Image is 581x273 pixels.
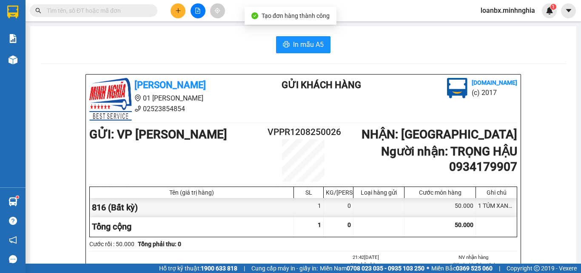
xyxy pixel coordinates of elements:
[262,12,330,19] span: Tạo đơn hàng thành công
[362,127,517,141] b: NHẬN : [GEOGRAPHIC_DATA]
[92,189,291,196] div: Tên (giá trị hàng)
[561,3,576,18] button: caret-down
[427,267,429,270] span: ⚪️
[138,241,181,247] b: Tổng phải thu: 0
[171,3,185,18] button: plus
[381,144,517,174] b: Người nhận : TRỌNG HẬU 0934179907
[318,221,321,228] span: 1
[326,189,351,196] div: KG/[PERSON_NAME]
[7,6,18,18] img: logo-vxr
[474,5,542,16] span: loanbx.minhnghia
[452,262,495,268] i: (Kí và ghi rõ họ tên)
[89,239,134,249] div: Cước rồi : 50.000
[9,217,17,225] span: question-circle
[472,87,517,98] li: (c) 2017
[9,255,17,263] span: message
[347,265,424,272] strong: 0708 023 035 - 0935 103 250
[210,3,225,18] button: aim
[9,34,17,43] img: solution-icon
[476,198,517,217] div: 1 TÚM XANH - QÁO
[347,221,351,228] span: 0
[159,264,237,273] span: Hỗ trợ kỹ thuật:
[4,19,162,29] li: 01 [PERSON_NAME]
[89,93,248,103] li: 01 [PERSON_NAME]
[447,78,467,98] img: logo.jpg
[9,236,17,244] span: notification
[244,264,245,273] span: |
[49,31,56,38] span: phone
[16,196,19,198] sup: 1
[90,198,294,217] div: 816 (Bất kỳ)
[4,53,142,67] b: GỬI : VP [PERSON_NAME]
[499,264,500,273] span: |
[356,189,402,196] div: Loại hàng gửi
[9,55,17,64] img: warehouse-icon
[4,29,162,40] li: 02523854854
[251,12,258,19] span: check-circle
[175,8,181,14] span: plus
[431,264,493,273] span: Miền Bắc
[195,8,201,14] span: file-add
[47,6,147,15] input: Tìm tên, số ĐT hoặc mã đơn
[404,198,476,217] div: 50.000
[534,265,540,271] span: copyright
[251,264,318,273] span: Cung cấp máy in - giấy in:
[89,127,227,141] b: GỬI : VP [PERSON_NAME]
[550,4,556,10] sup: 1
[134,105,141,112] span: phone
[478,189,515,196] div: Ghi chú
[320,264,424,273] span: Miền Nam
[322,253,410,261] li: 21:42[DATE]
[456,265,493,272] strong: 0369 525 060
[324,198,353,217] div: 0
[89,103,248,114] li: 02523854854
[4,4,46,46] img: logo.jpg
[552,4,555,10] span: 1
[134,80,206,90] b: [PERSON_NAME]
[322,261,410,269] li: NV nhận hàng
[293,39,324,50] span: In mẫu A5
[407,189,473,196] div: Cước món hàng
[296,189,321,196] div: SL
[283,41,290,49] span: printer
[565,7,572,14] span: caret-down
[9,197,17,206] img: warehouse-icon
[49,20,56,27] span: environment
[282,80,361,90] b: Gửi khách hàng
[472,79,517,86] b: [DOMAIN_NAME]
[191,3,205,18] button: file-add
[214,8,220,14] span: aim
[92,221,131,232] span: Tổng cộng
[546,7,553,14] img: icon-new-feature
[430,253,518,261] li: NV nhận hàng
[276,36,330,53] button: printerIn mẫu A5
[294,198,324,217] div: 1
[268,125,339,139] h2: VPPR1208250026
[35,8,41,14] span: search
[455,221,473,228] span: 50.000
[89,78,132,121] img: logo.jpg
[49,6,120,16] b: [PERSON_NAME]
[201,265,237,272] strong: 1900 633 818
[134,95,141,101] span: environment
